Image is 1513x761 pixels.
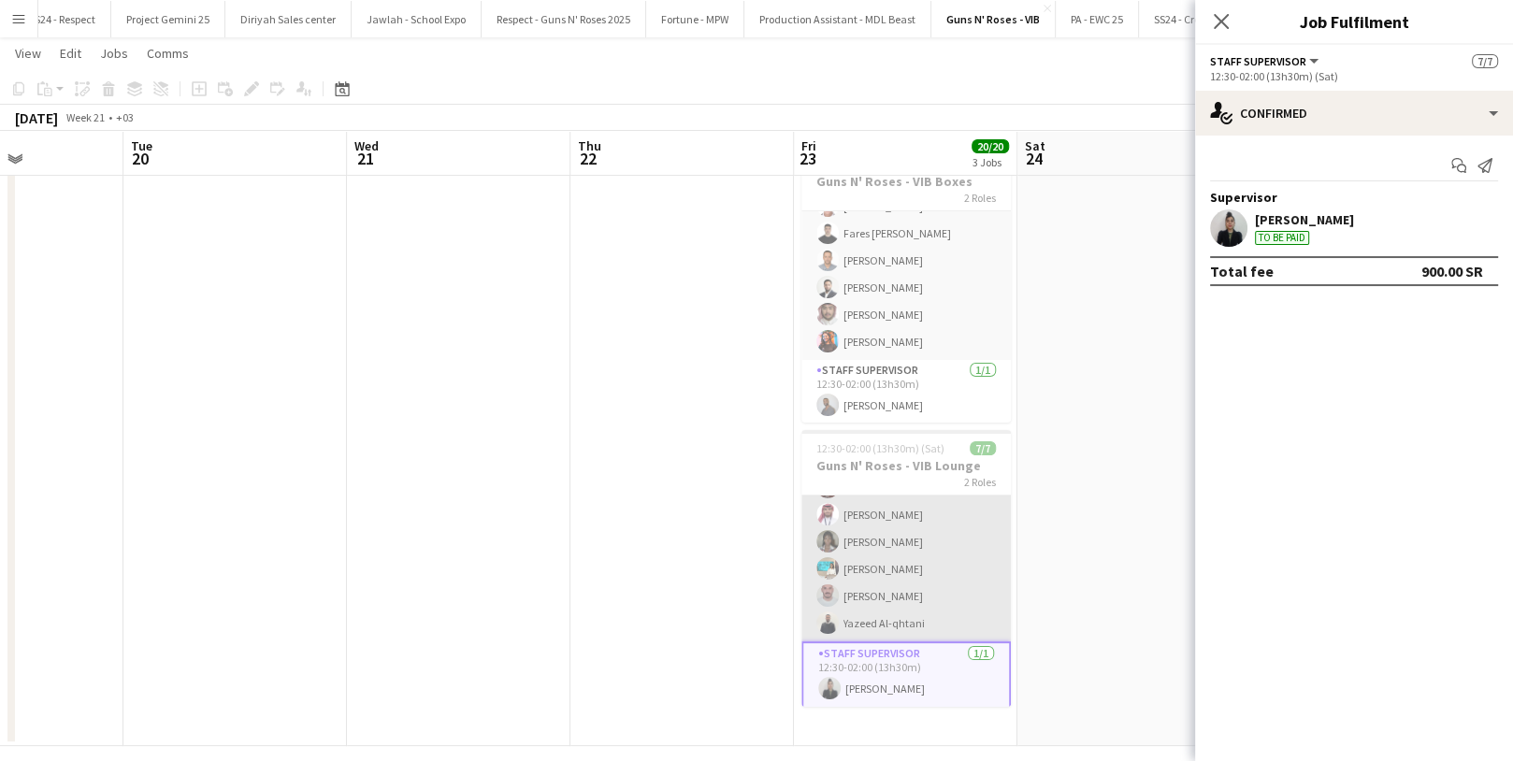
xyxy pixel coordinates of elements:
span: 21 [352,148,379,169]
span: 20/20 [972,139,1009,153]
span: Wed [354,137,379,154]
app-card-role: Staff Supervisor1/112:30-02:00 (13h30m)[PERSON_NAME] [801,360,1011,424]
div: 3 Jobs [973,155,1008,169]
a: Edit [52,41,89,65]
h3: Job Fulfilment [1195,9,1513,34]
span: 7/7 [1472,54,1498,68]
span: 2 Roles [964,475,996,489]
button: Respect - Guns N' Roses 2025 [482,1,646,37]
button: Project Gemini 25 [111,1,225,37]
button: SS24 - Crew Support [1139,1,1262,37]
a: Comms [139,41,196,65]
button: Production Assistant - MDL Beast [744,1,931,37]
a: View [7,41,49,65]
button: SS24 - Respect [14,1,111,37]
span: Thu [578,137,601,154]
span: 22 [575,148,601,169]
button: Guns N' Roses - VIB [931,1,1056,37]
app-job-card: 12:30-02:00 (13h30m) (Sat)7/7Guns N' Roses - VIB Lounge2 RolesHost/ Hostess6/612:30-02:00 (13h30m... [801,430,1011,707]
button: Diriyah Sales center [225,1,352,37]
button: Jawlah - School Expo [352,1,482,37]
div: +03 [116,110,134,124]
div: Supervisor [1195,189,1513,206]
span: Comms [147,45,189,62]
span: Staff Supervisor [1210,54,1306,68]
div: Total fee [1210,262,1274,280]
div: Confirmed [1195,91,1513,136]
div: 900.00 SR [1421,262,1483,280]
button: Fortune - MPW [646,1,744,37]
app-card-role: Host/ Hostess6/612:30-02:00 (13h30m)[PERSON_NAME][PERSON_NAME][PERSON_NAME][PERSON_NAME][PERSON_N... [801,442,1011,641]
h3: Guns N' Roses - VIB Lounge [801,457,1011,474]
span: 23 [799,148,816,169]
button: PA - EWC 25 [1056,1,1139,37]
span: Tue [131,137,152,154]
span: 12:30-02:00 (13h30m) (Sat) [816,441,944,455]
div: [DATE] [15,108,58,127]
span: 7/7 [970,441,996,455]
span: View [15,45,41,62]
span: 24 [1022,148,1045,169]
h3: Guns N' Roses - VIB Boxes [801,173,1011,190]
span: Sat [1025,137,1045,154]
div: To be paid [1255,231,1309,245]
span: Jobs [100,45,128,62]
span: Edit [60,45,81,62]
span: Week 21 [62,110,108,124]
app-job-card: 12:30-02:00 (13h30m) (Sat)12/12Guns N' Roses - VIB Boxes2 Roles[PERSON_NAME][PERSON_NAME][PERSON_... [801,146,1011,423]
a: Jobs [93,41,136,65]
span: 20 [128,148,152,169]
span: 2 Roles [964,191,996,205]
app-card-role: Staff Supervisor1/112:30-02:00 (13h30m)[PERSON_NAME] [801,641,1011,709]
div: 12:30-02:00 (13h30m) (Sat) [1210,69,1498,83]
button: Staff Supervisor [1210,54,1321,68]
span: Fri [801,137,816,154]
div: [PERSON_NAME] [1255,211,1354,228]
